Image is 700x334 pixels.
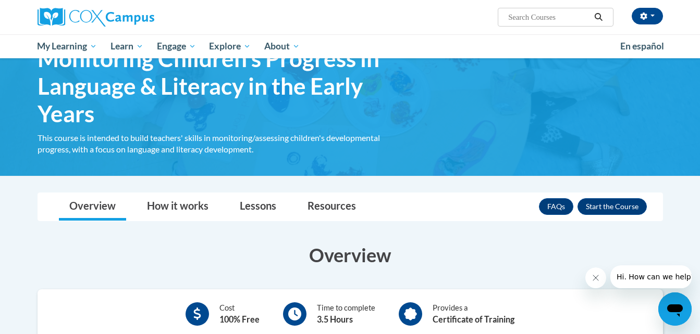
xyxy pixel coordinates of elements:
[433,314,514,324] b: Certificate of Training
[658,292,692,326] iframe: Button to launch messaging window
[632,8,663,24] button: Account Settings
[539,198,573,215] a: FAQs
[591,11,606,23] button: Search
[433,302,514,326] div: Provides a
[31,34,104,58] a: My Learning
[264,40,300,53] span: About
[22,34,679,58] div: Main menu
[6,7,84,16] span: Hi. How can we help?
[38,8,236,27] a: Cox Campus
[209,40,251,53] span: Explore
[317,302,375,326] div: Time to complete
[317,314,353,324] b: 3.5 Hours
[59,193,126,221] a: Overview
[38,242,663,268] h3: Overview
[137,193,219,221] a: How it works
[257,34,306,58] a: About
[229,193,287,221] a: Lessons
[578,198,647,215] button: Enroll
[613,35,671,57] a: En español
[104,34,150,58] a: Learn
[507,11,591,23] input: Search Courses
[202,34,257,58] a: Explore
[38,45,397,127] span: Monitoring Children's Progress in Language & Literacy in the Early Years
[219,302,260,326] div: Cost
[585,267,606,288] iframe: Close message
[150,34,203,58] a: Engage
[297,193,366,221] a: Resources
[38,132,397,155] div: This course is intended to build teachers' skills in monitoring/assessing children's developmenta...
[620,41,664,52] span: En español
[37,40,97,53] span: My Learning
[610,265,692,288] iframe: Message from company
[110,40,143,53] span: Learn
[219,314,260,324] b: 100% Free
[38,8,154,27] img: Cox Campus
[157,40,196,53] span: Engage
